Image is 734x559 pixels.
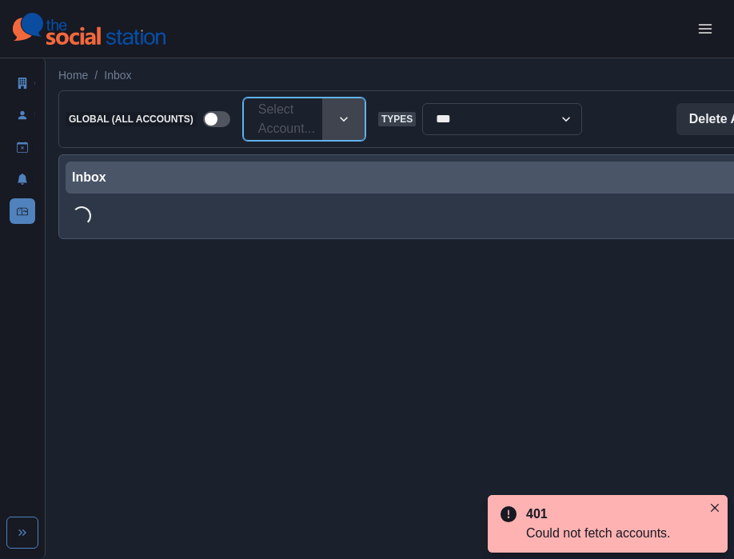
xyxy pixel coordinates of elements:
[526,524,702,543] div: Could not fetch accounts.
[10,102,35,128] a: Users
[258,100,315,138] div: Select Account...
[378,112,416,126] span: Types
[10,70,35,96] a: Clients
[10,166,35,192] a: Notifications
[689,13,721,45] button: Open Menu
[6,517,38,549] button: Expand
[58,67,88,84] a: Home
[10,134,35,160] a: Draft Posts
[66,112,197,126] span: Global (All Accounts)
[104,67,131,84] a: Inbox
[13,13,166,45] img: logoTextSVG.62801f218bc96a9b266caa72a09eb111.svg
[10,198,35,224] a: Inbox
[705,498,724,517] button: Close
[94,67,98,84] span: /
[58,67,132,84] nav: breadcrumb
[526,505,696,524] div: 401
